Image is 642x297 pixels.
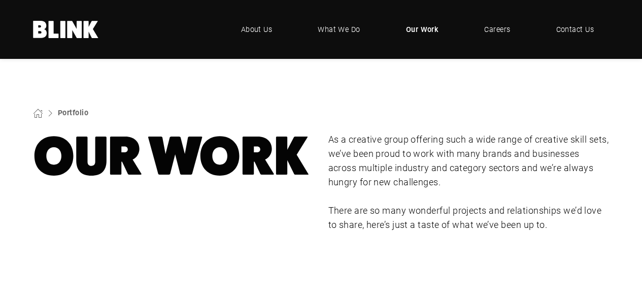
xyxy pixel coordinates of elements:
span: What We Do [318,24,360,35]
p: As a creative group offering such a wide range of creative skill sets, we’ve been proud to work w... [328,133,610,189]
a: Home [33,21,99,38]
span: Contact Us [556,24,594,35]
h1: Our Work [33,133,314,180]
a: What We Do [302,14,376,45]
span: About Us [241,24,273,35]
span: Careers [484,24,510,35]
a: Careers [469,14,525,45]
a: Portfolio [58,108,88,117]
p: There are so many wonderful projects and relationships we’d love to share, here’s just a taste of... [328,204,610,232]
span: Our Work [406,24,439,35]
a: Our Work [391,14,454,45]
a: Contact Us [541,14,610,45]
a: About Us [226,14,288,45]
